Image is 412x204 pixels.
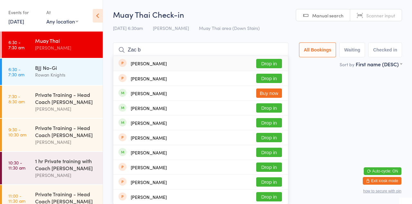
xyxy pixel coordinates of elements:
button: Exit kiosk mode [363,177,401,185]
div: Events for [8,7,40,18]
span: Scanner input [366,12,395,19]
div: [PERSON_NAME] [131,194,167,199]
button: Drop in [256,103,282,113]
div: Muay Thai [35,37,97,44]
div: [PERSON_NAME] [131,180,167,185]
div: 1 hr Private training with Coach [PERSON_NAME] [35,157,97,172]
button: Checked in [368,42,402,57]
div: [PERSON_NAME] [131,120,167,125]
button: All Bookings [299,42,336,57]
button: Buy now [256,88,282,98]
input: Search [113,42,288,57]
button: Drop in [256,118,282,127]
span: [DATE] 6:30am [113,25,143,31]
h2: Muay Thai Check-in [113,9,402,20]
time: 9:30 - 10:30 am [8,127,26,137]
button: Waiting [339,42,365,57]
div: BJJ No-Gi [35,64,97,71]
span: Manual search [312,12,343,19]
div: [PERSON_NAME] [131,76,167,81]
div: Private Training - Head Coach [PERSON_NAME] [35,124,97,138]
button: Drop in [256,177,282,187]
a: 10:30 -11:30 am1 hr Private training with Coach [PERSON_NAME][PERSON_NAME] [2,152,103,184]
span: [PERSON_NAME] [153,25,189,31]
button: how to secure with pin [363,189,401,193]
button: Drop in [256,74,282,83]
time: 6:30 - 7:30 am [8,40,24,50]
button: Auto-cycle: ON [364,167,401,175]
div: [PERSON_NAME] [131,91,167,96]
time: 7:30 - 8:30 am [8,94,25,104]
div: [PERSON_NAME] [35,44,97,51]
button: Drop in [256,162,282,172]
a: [DATE] [8,18,24,25]
div: [PERSON_NAME] [131,106,167,111]
span: Muay Thai area (Down Stairs) [199,25,260,31]
button: Drop in [256,59,282,68]
div: First name (DESC) [356,60,402,68]
div: Rowan Knights [35,71,97,79]
time: 6:30 - 7:30 am [8,67,24,77]
a: 9:30 -10:30 amPrivate Training - Head Coach [PERSON_NAME][PERSON_NAME] [2,119,103,151]
div: [PERSON_NAME] [131,135,167,140]
div: Any location [46,18,78,25]
label: Sort by [340,61,354,68]
a: 6:30 -7:30 amMuay Thai[PERSON_NAME] [2,32,103,58]
div: [PERSON_NAME] [35,172,97,179]
div: [PERSON_NAME] [35,105,97,113]
div: [PERSON_NAME] [131,61,167,66]
button: Drop in [256,148,282,157]
div: [PERSON_NAME] [35,138,97,146]
button: Drop in [256,192,282,201]
time: 11:00 - 11:30 am [8,193,25,203]
a: 6:30 -7:30 amBJJ No-GiRowan Knights [2,59,103,85]
button: Drop in [256,133,282,142]
a: 7:30 -8:30 amPrivate Training - Head Coach [PERSON_NAME][PERSON_NAME] [2,86,103,118]
time: 10:30 - 11:30 am [8,160,25,170]
div: Private Training - Head Coach [PERSON_NAME] [35,91,97,105]
div: At [46,7,78,18]
div: [PERSON_NAME] [131,165,167,170]
div: [PERSON_NAME] [131,150,167,155]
